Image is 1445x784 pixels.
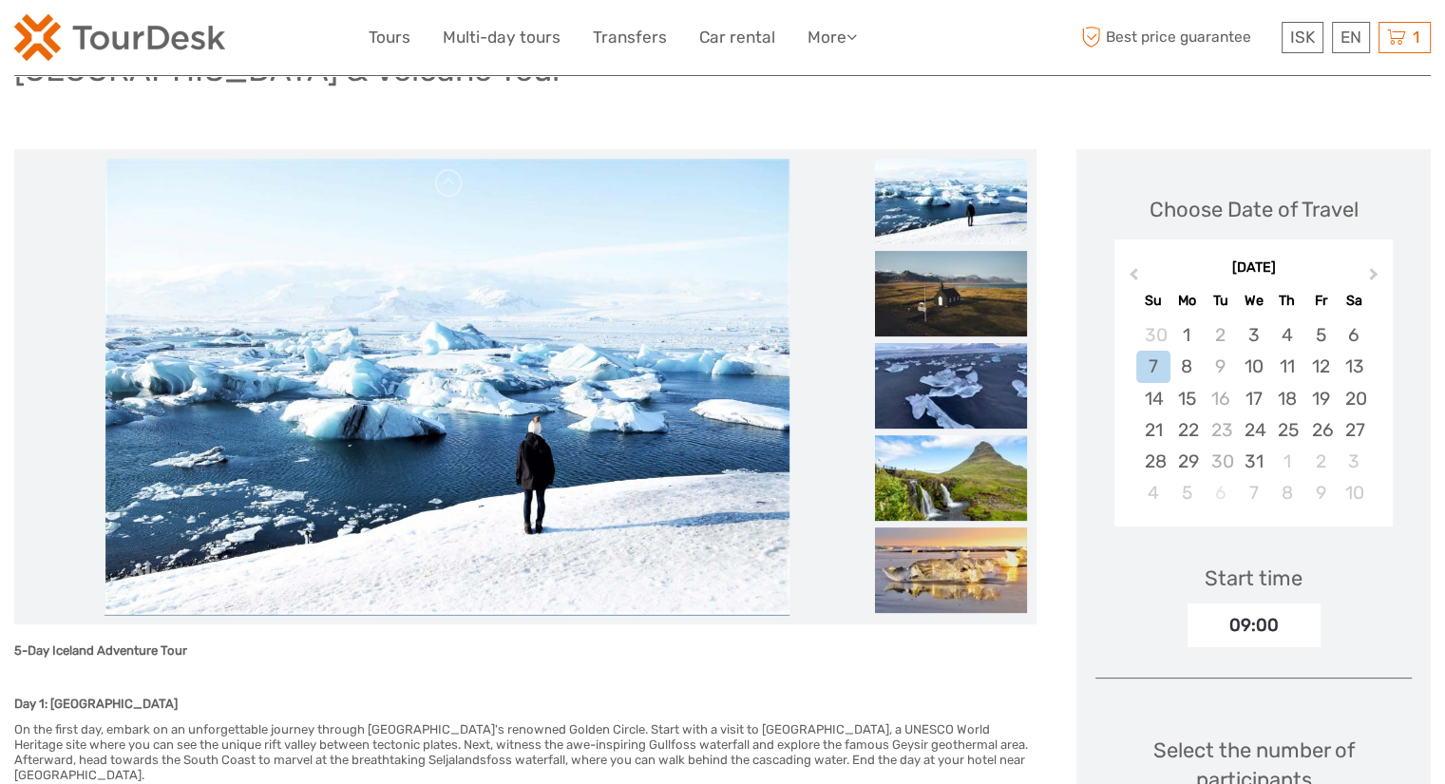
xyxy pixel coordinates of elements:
h6: On the first day, embark on an unforgettable journey through [GEOGRAPHIC_DATA]'s renowned Golden ... [14,722,1036,782]
div: Not available Tuesday, January 6th, 2026 [1204,477,1237,508]
div: Choose Monday, December 8th, 2025 [1170,351,1204,382]
div: 09:00 [1188,603,1321,647]
div: Choose Thursday, January 8th, 2026 [1270,477,1303,508]
div: Choose Wednesday, January 7th, 2026 [1237,477,1270,508]
div: Tu [1204,288,1237,314]
div: Choose Date of Travel [1150,195,1359,224]
div: Choose Saturday, January 3rd, 2026 [1338,446,1371,477]
div: Choose Saturday, December 20th, 2025 [1338,383,1371,414]
img: e189d915395b49ed9b7c3e828246eb88_slider_thumbnail.jpeg [875,251,1027,336]
div: Fr [1303,288,1337,314]
div: Choose Wednesday, December 17th, 2025 [1237,383,1270,414]
div: Choose Wednesday, December 10th, 2025 [1237,351,1270,382]
div: Choose Thursday, January 1st, 2026 [1270,446,1303,477]
div: Not available Tuesday, December 9th, 2025 [1204,351,1237,382]
div: Not available Tuesday, December 30th, 2025 [1204,446,1237,477]
span: Best price guarantee [1076,22,1277,53]
img: 26e02202ce2443cf97c17143e1dc3eaf_slider_thumbnail.jpeg [875,435,1027,521]
div: Choose Monday, December 22nd, 2025 [1170,414,1204,446]
div: Choose Monday, December 15th, 2025 [1170,383,1204,414]
div: Choose Sunday, January 4th, 2026 [1136,477,1169,508]
div: Not available Tuesday, December 2nd, 2025 [1204,319,1237,351]
div: Choose Wednesday, December 24th, 2025 [1237,414,1270,446]
div: Not available Tuesday, December 23rd, 2025 [1204,414,1237,446]
button: Open LiveChat chat widget [219,29,241,52]
div: Choose Sunday, December 7th, 2025 [1136,351,1169,382]
div: EN [1332,22,1370,53]
img: 78d06e0801a34757b4679af649219ca7_slider_thumbnail.jpeg [875,527,1027,613]
div: Choose Saturday, December 13th, 2025 [1338,351,1371,382]
img: 1d87a58ea8b3431a8ea133460b9c299d_slider_thumbnail.jpeg [875,159,1027,244]
div: Choose Friday, December 19th, 2025 [1303,383,1337,414]
div: Not available Tuesday, December 16th, 2025 [1204,383,1237,414]
div: Choose Sunday, December 21st, 2025 [1136,414,1169,446]
button: Previous Month [1116,263,1147,294]
span: ISK [1290,28,1315,47]
a: Tours [369,24,410,51]
div: Choose Saturday, December 6th, 2025 [1338,319,1371,351]
div: month 2025-12 [1121,319,1387,508]
div: Start time [1205,564,1302,593]
div: Choose Thursday, December 18th, 2025 [1270,383,1303,414]
div: Choose Saturday, January 10th, 2026 [1338,477,1371,508]
button: Next Month [1360,263,1391,294]
div: Choose Wednesday, December 31st, 2025 [1237,446,1270,477]
div: We [1237,288,1270,314]
div: Choose Saturday, December 27th, 2025 [1338,414,1371,446]
div: Choose Friday, December 12th, 2025 [1303,351,1337,382]
div: Th [1270,288,1303,314]
div: Choose Friday, December 5th, 2025 [1303,319,1337,351]
a: Transfers [593,24,667,51]
div: Choose Monday, January 5th, 2026 [1170,477,1204,508]
strong: Day 1: [GEOGRAPHIC_DATA] [14,697,178,711]
div: Choose Monday, December 1st, 2025 [1170,319,1204,351]
div: Choose Sunday, December 14th, 2025 [1136,383,1169,414]
div: Choose Monday, December 29th, 2025 [1170,446,1204,477]
div: Choose Thursday, December 4th, 2025 [1270,319,1303,351]
div: Choose Sunday, November 30th, 2025 [1136,319,1169,351]
div: Choose Sunday, December 28th, 2025 [1136,446,1169,477]
div: Choose Thursday, December 11th, 2025 [1270,351,1303,382]
img: 798d371bfda3416391a53305052d2467_slider_thumbnail.jpeg [875,343,1027,429]
img: 1d87a58ea8b3431a8ea133460b9c299d_main_slider.jpeg [105,159,789,615]
a: Car rental [699,24,775,51]
a: More [808,24,857,51]
p: We're away right now. Please check back later! [27,33,215,48]
div: Choose Wednesday, December 3rd, 2025 [1237,319,1270,351]
div: Choose Thursday, December 25th, 2025 [1270,414,1303,446]
span: 1 [1410,28,1422,47]
div: Choose Friday, January 2nd, 2026 [1303,446,1337,477]
div: Choose Friday, December 26th, 2025 [1303,414,1337,446]
strong: 5-Day Iceland Adventure Tour [14,643,187,658]
div: [DATE] [1114,258,1393,278]
div: Mo [1170,288,1204,314]
div: Su [1136,288,1169,314]
div: Choose Friday, January 9th, 2026 [1303,477,1337,508]
img: 120-15d4194f-c635-41b9-a512-a3cb382bfb57_logo_small.png [14,14,225,61]
a: Multi-day tours [443,24,561,51]
div: Sa [1338,288,1371,314]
